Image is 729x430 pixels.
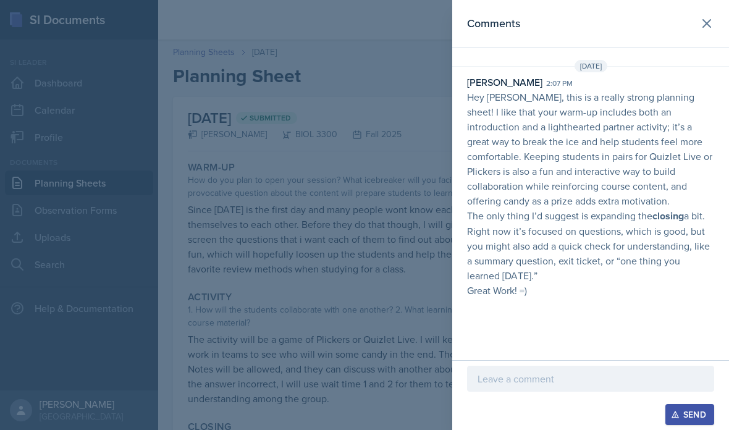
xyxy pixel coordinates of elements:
[467,283,714,298] p: Great Work! =)
[467,75,542,90] div: [PERSON_NAME]
[467,90,714,208] p: Hey [PERSON_NAME], this is a really strong planning sheet! I like that your warm-up includes both...
[665,404,714,425] button: Send
[652,209,684,223] strong: closing
[673,410,706,419] div: Send
[546,78,573,89] div: 2:07 pm
[467,208,714,283] p: The only thing I’d suggest is expanding the a bit. Right now it’s focused on questions, which is ...
[467,15,520,32] h2: Comments
[575,60,607,72] span: [DATE]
